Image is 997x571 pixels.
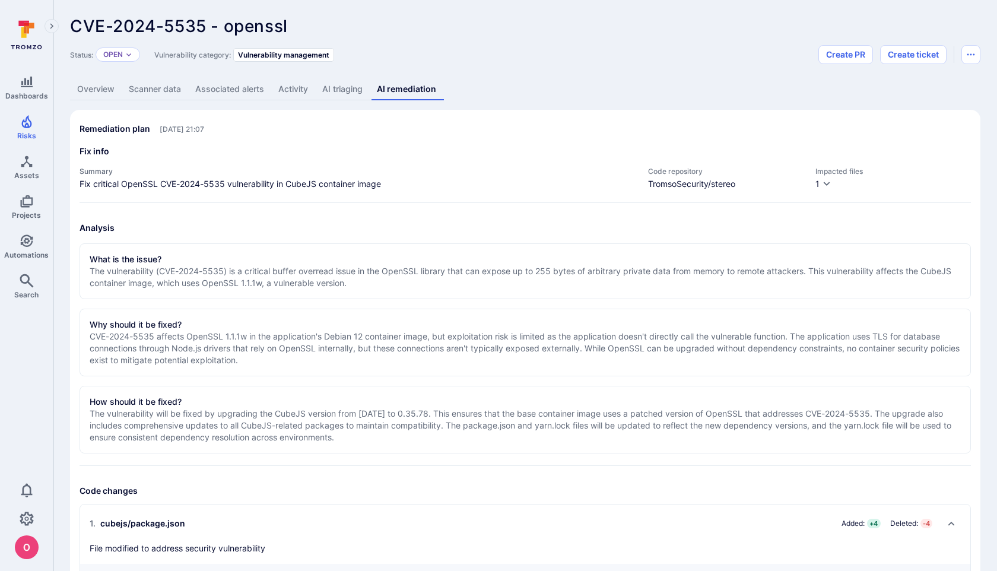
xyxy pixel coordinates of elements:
div: Vulnerability management [233,48,334,62]
p: The vulnerability will be fixed by upgrading the CubeJS version from [DATE] to 0.35.78. This ensu... [90,408,961,443]
button: Options menu [961,45,980,64]
h3: Code changes [80,485,971,497]
span: Status: [70,50,93,59]
h2: Remediation plan [80,123,150,135]
span: Vulnerability category: [154,50,231,59]
h3: Fix info [80,145,971,157]
span: Assets [14,171,39,180]
a: AI remediation [370,78,443,100]
p: CVE-2024-5535 affects OpenSSL 1.1.1w in the application's Debian 12 container image, but exploita... [90,331,961,366]
a: Overview [70,78,122,100]
span: Code repository [648,167,804,176]
span: Risks [17,131,36,140]
div: Collapse [80,505,970,564]
span: Only visible to Tromzo users [160,125,204,134]
span: 1 . [90,518,96,529]
span: Projects [12,211,41,220]
span: + 4 [867,519,880,528]
span: Added: [842,519,865,528]
span: Dashboards [5,91,48,100]
h3: Analysis [80,222,971,234]
h2: Why should it be fixed? [90,319,182,331]
div: Vulnerability tabs [70,78,980,100]
a: Scanner data [122,78,188,100]
button: Expand dropdown [125,51,132,58]
a: AI triaging [315,78,370,100]
button: Create ticket [880,45,947,64]
a: Associated alerts [188,78,271,100]
span: TromsoSecurity/stereo [648,178,804,190]
p: The vulnerability (CVE-2024-5535) is a critical buffer overread issue in the OpenSSL library that... [90,265,961,289]
h4: Summary [80,167,636,176]
span: Automations [4,250,49,259]
p: File modified to address security vulnerability [90,543,265,554]
a: Activity [271,78,315,100]
h2: What is the issue? [90,253,161,265]
span: Fix critical OpenSSL CVE-2024-5535 vulnerability in CubeJS container image [80,178,636,190]
div: oleg malkov [15,535,39,559]
h2: How should it be fixed? [90,396,182,408]
img: ACg8ocJcCe-YbLxGm5tc0PuNRxmgP8aEm0RBXn6duO8aeMVK9zjHhw=s96-c [15,535,39,559]
div: cubejs/package.json [90,518,185,529]
span: Deleted: [890,519,918,528]
span: CVE-2024-5535 - openssl [70,16,288,36]
button: Expand navigation menu [45,19,59,33]
i: Expand navigation menu [47,21,56,31]
span: Impacted files [815,167,971,176]
button: Create PR [818,45,873,64]
span: Search [14,290,39,299]
div: 1 [815,178,820,190]
button: Open [103,50,123,59]
span: - 4 [920,519,932,528]
button: 1 [815,178,831,191]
